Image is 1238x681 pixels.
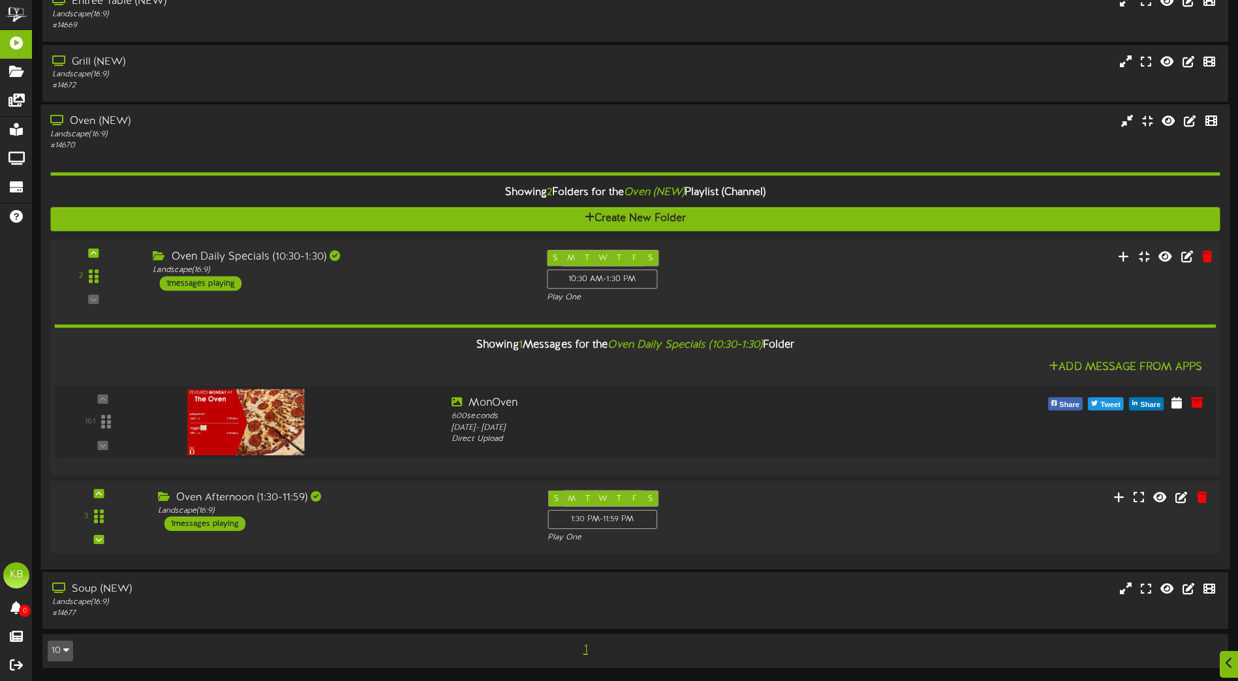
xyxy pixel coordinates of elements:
button: Tweet [1088,397,1124,410]
span: 2 [547,187,552,198]
span: S [554,494,559,503]
span: W [598,494,608,503]
span: T [585,253,589,262]
span: W [598,253,608,262]
span: Tweet [1098,398,1123,412]
div: 10:30 AM - 1:30 PM [547,269,657,289]
span: F [632,494,637,503]
div: KB [3,562,29,588]
span: M [567,253,575,262]
div: Soup (NEW) [52,582,527,597]
button: 10 [48,641,73,661]
span: S [648,494,653,503]
div: Landscape ( 16:9 ) [153,265,527,276]
span: T [617,253,621,262]
div: Landscape ( 16:9 ) [52,69,527,80]
div: Play One [547,292,822,303]
span: Share [1137,398,1163,412]
span: 1 [580,643,591,657]
div: 600 seconds [452,410,916,421]
span: 1 [519,339,523,350]
div: Grill (NEW) [52,55,527,70]
div: Play One [548,532,820,543]
div: Oven Afternoon (1:30-11:59) [158,490,528,505]
div: # 14670 [50,140,526,151]
img: 7eef649c-13a2-43de-b28e-2bd7148e447a.jpg [187,389,305,455]
div: Direct Upload [452,433,916,444]
div: MonOven [452,395,916,410]
div: Landscape ( 16:9 ) [158,505,528,516]
div: # 14669 [52,20,527,31]
div: 1 messages playing [164,516,245,530]
div: Showing Messages for the Folder [44,331,1226,359]
div: # 14672 [52,80,527,91]
span: F [632,253,637,262]
span: T [585,494,590,503]
div: Oven (NEW) [50,114,526,129]
span: T [617,494,621,503]
div: Landscape ( 16:9 ) [52,9,527,20]
div: [DATE] - [DATE] [452,422,916,433]
span: S [648,253,653,262]
span: M [568,494,576,503]
div: Landscape ( 16:9 ) [52,597,527,608]
span: S [553,253,557,262]
div: # 14677 [52,608,527,619]
button: Share [1048,397,1083,410]
span: Share [1057,398,1082,412]
div: Oven Daily Specials (10:30-1:30) [153,249,527,264]
div: 1:30 PM - 11:59 PM [548,509,657,528]
span: 0 [19,605,31,617]
div: 1 messages playing [160,276,242,290]
i: Oven (NEW) [624,187,684,198]
i: Oven Daily Specials (10:30-1:30) [608,339,762,350]
button: Add Message From Apps [1045,359,1206,376]
div: Showing Folders for the Playlist (Channel) [40,179,1230,207]
button: Share [1129,397,1164,410]
button: Create New Folder [50,207,1220,231]
div: Landscape ( 16:9 ) [50,129,526,140]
